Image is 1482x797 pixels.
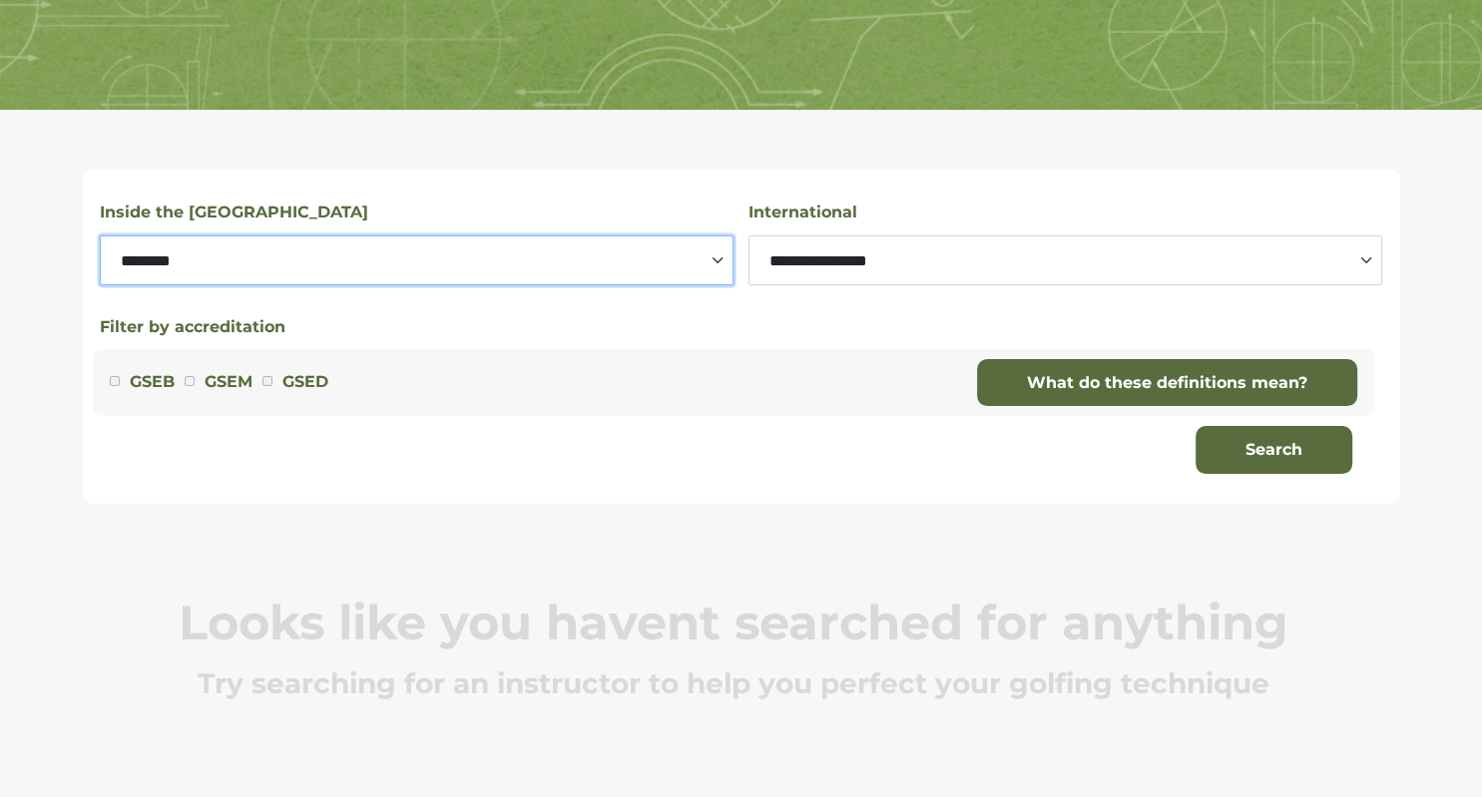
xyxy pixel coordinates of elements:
label: GSEB [130,369,175,395]
label: International [748,199,857,225]
label: GSED [282,369,328,395]
button: Search [1196,426,1352,474]
p: Try searching for an instructor to help you perfect your golfing technique [93,666,1375,700]
select: Select a state [100,235,734,285]
p: Looks like you havent searched for anything [93,594,1375,651]
label: Inside the [GEOGRAPHIC_DATA] [100,199,368,225]
a: What do these definitions mean? [977,359,1357,407]
button: Filter by accreditation [100,315,285,339]
select: Select a country [748,235,1382,285]
label: GSEM [205,369,252,395]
